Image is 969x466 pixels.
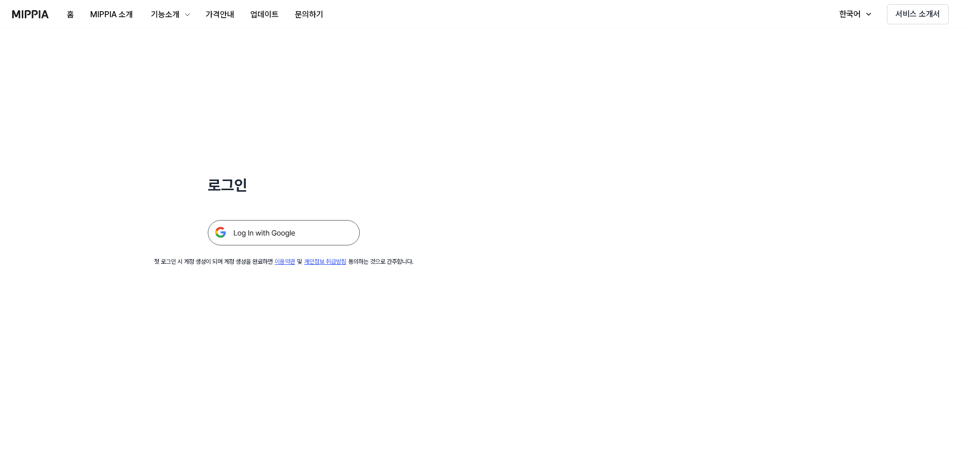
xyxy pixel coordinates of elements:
[208,174,360,196] h1: 로그인
[198,5,242,25] button: 가격안내
[154,258,414,266] div: 첫 로그인 시 계정 생성이 되며 계정 생성을 완료하면 및 동의하는 것으로 간주합니다.
[59,5,82,25] button: 홈
[208,220,360,245] img: 구글 로그인 버튼
[887,4,949,24] button: 서비스 소개서
[829,4,879,24] button: 한국어
[287,5,331,25] button: 문의하기
[141,5,198,25] button: 기능소개
[12,10,49,18] img: logo
[149,9,181,21] div: 기능소개
[242,1,287,28] a: 업데이트
[82,5,141,25] button: MIPPIA 소개
[242,5,287,25] button: 업데이트
[304,258,346,265] a: 개인정보 취급방침
[275,258,295,265] a: 이용약관
[837,8,863,20] div: 한국어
